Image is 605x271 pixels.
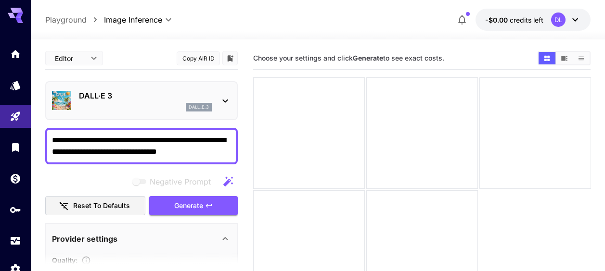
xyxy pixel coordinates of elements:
div: Models [10,79,21,91]
div: Playground [10,111,21,123]
button: Add to library [226,52,234,64]
div: Provider settings [52,227,231,250]
button: Show images in video view [556,52,573,64]
div: -$0.001 [485,15,543,25]
span: credits left [510,16,543,24]
div: Library [10,141,21,153]
span: -$0.00 [485,16,510,24]
button: Copy AIR ID [177,51,220,65]
button: -$0.001DL [476,9,591,31]
div: DL [551,12,566,27]
div: Usage [10,235,21,247]
div: Home [10,48,21,60]
span: Image Inference [104,14,162,25]
p: dall_e_3 [189,104,209,111]
span: Negative prompts are not compatible with the selected model. [130,175,219,187]
span: Generate [174,200,203,212]
span: Choose your settings and click to see exact costs. [253,54,444,62]
button: Reset to defaults [45,196,145,216]
div: DALL·E 3dall_e_3 [52,86,231,115]
span: Editor [55,53,85,63]
p: DALL·E 3 [79,90,212,101]
button: Show images in grid view [539,52,555,64]
b: Generate [353,54,383,62]
p: Provider settings [52,233,117,245]
div: Wallet [10,172,21,185]
span: Negative Prompt [150,176,211,187]
button: Generate [149,196,238,216]
button: Show images in list view [573,52,590,64]
div: Show images in grid viewShow images in video viewShow images in list view [538,51,591,65]
div: API Keys [10,204,21,216]
a: Playground [45,14,87,25]
nav: breadcrumb [45,14,104,25]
